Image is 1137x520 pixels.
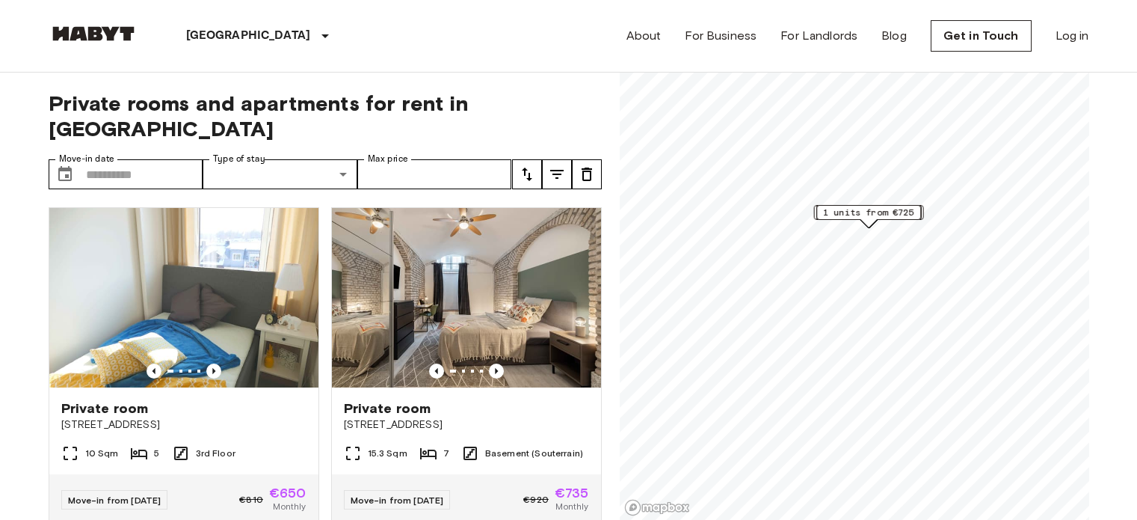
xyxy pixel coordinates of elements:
a: Get in Touch [931,20,1032,52]
a: Log in [1056,27,1089,45]
span: 7 [443,447,449,460]
img: Marketing picture of unit DE-02-011-001-01HF [49,208,318,388]
a: Blog [881,27,907,45]
span: 3rd Floor [196,447,235,460]
button: tune [572,159,602,189]
a: For Business [685,27,757,45]
label: Type of stay [213,153,265,165]
div: Map marker [813,205,923,228]
button: Previous image [429,364,444,379]
span: Move-in from [DATE] [351,495,444,506]
span: Basement (Souterrain) [485,447,583,460]
img: Marketing picture of unit DE-02-004-006-05HF [332,208,601,388]
span: €735 [555,486,589,500]
p: [GEOGRAPHIC_DATA] [186,27,311,45]
button: Previous image [147,364,161,379]
span: €920 [523,493,549,507]
img: Habyt [49,26,138,41]
span: Monthly [555,500,588,513]
span: Move-in from [DATE] [68,495,161,506]
span: 5 [154,447,159,460]
label: Max price [368,153,408,165]
span: Private rooms and apartments for rent in [GEOGRAPHIC_DATA] [49,91,602,141]
button: Previous image [206,364,221,379]
button: tune [542,159,572,189]
span: Private room [344,400,431,417]
span: Monthly [273,500,306,513]
a: For Landlords [780,27,857,45]
span: Private room [61,400,149,417]
span: 15.3 Sqm [368,447,407,460]
label: Move-in date [59,153,114,165]
a: Mapbox logo [624,499,690,516]
span: €650 [269,486,306,500]
span: 10 Sqm [85,447,119,460]
a: About [626,27,662,45]
span: [STREET_ADDRESS] [61,417,306,432]
button: tune [512,159,542,189]
button: Choose date [50,159,80,189]
button: Previous image [489,364,504,379]
div: Map marker [816,205,921,228]
span: 1 units from €725 [823,206,914,219]
span: [STREET_ADDRESS] [344,417,589,432]
span: €810 [239,493,263,507]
